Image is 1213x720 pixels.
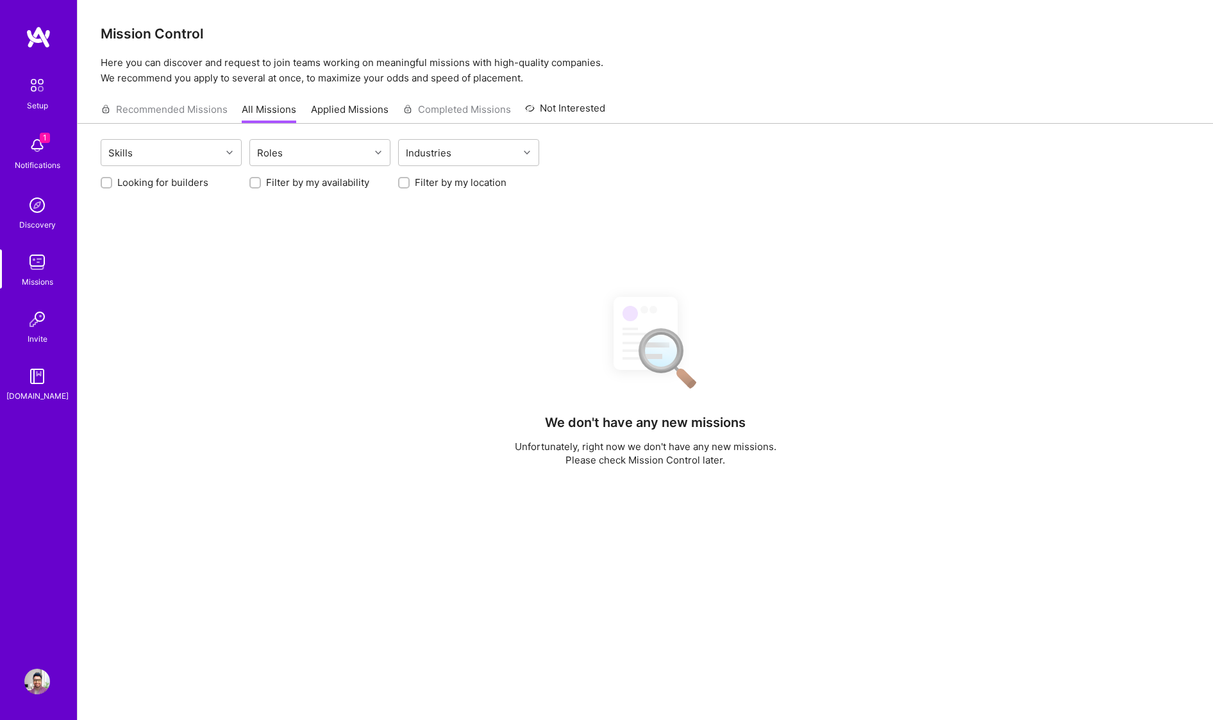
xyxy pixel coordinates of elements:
[254,144,286,162] div: Roles
[40,133,50,143] span: 1
[226,149,233,156] i: icon Chevron
[24,192,50,218] img: discovery
[24,669,50,694] img: User Avatar
[24,306,50,332] img: Invite
[24,249,50,275] img: teamwork
[22,275,53,289] div: Missions
[591,285,700,398] img: No Results
[525,101,605,124] a: Not Interested
[101,26,1190,42] h3: Mission Control
[24,364,50,389] img: guide book
[105,144,136,162] div: Skills
[24,72,51,99] img: setup
[24,133,50,158] img: bell
[27,99,48,112] div: Setup
[6,389,69,403] div: [DOMAIN_NAME]
[101,55,1190,86] p: Here you can discover and request to join teams working on meaningful missions with high-quality ...
[415,176,506,189] label: Filter by my location
[15,158,60,172] div: Notifications
[117,176,208,189] label: Looking for builders
[19,218,56,231] div: Discovery
[515,440,776,453] p: Unfortunately, right now we don't have any new missions.
[21,669,53,694] a: User Avatar
[515,453,776,467] p: Please check Mission Control later.
[403,144,455,162] div: Industries
[242,103,296,124] a: All Missions
[524,149,530,156] i: icon Chevron
[28,332,47,346] div: Invite
[311,103,389,124] a: Applied Missions
[375,149,381,156] i: icon Chevron
[266,176,369,189] label: Filter by my availability
[545,415,746,430] h4: We don't have any new missions
[26,26,51,49] img: logo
